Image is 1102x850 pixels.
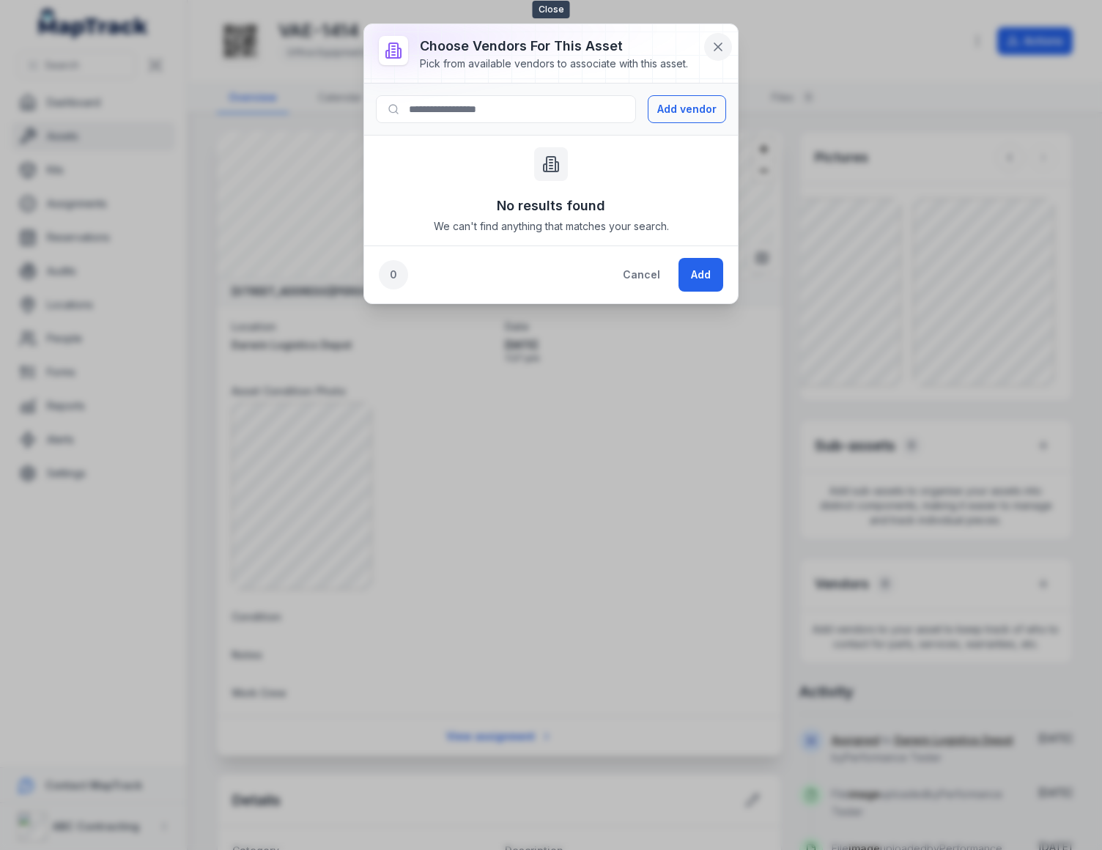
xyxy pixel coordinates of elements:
button: Add vendor [648,95,726,123]
span: Close [533,1,570,18]
h3: No results found [497,196,605,216]
button: Cancel [610,258,673,292]
h3: Choose vendors for this asset [420,36,688,56]
div: Pick from available vendors to associate with this asset. [420,56,688,71]
button: Add [678,258,723,292]
span: We can't find anything that matches your search. [434,219,669,234]
div: 0 [379,260,408,289]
